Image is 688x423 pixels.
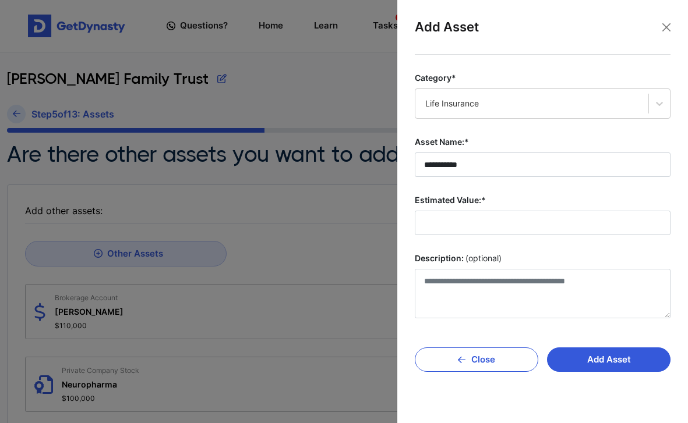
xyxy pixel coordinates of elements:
[415,136,671,148] label: Asset Name:*
[415,194,671,206] label: Estimated Value:*
[415,72,671,84] label: Category*
[658,19,675,36] button: Close
[425,98,638,109] div: Life Insurance
[465,253,502,264] span: (optional)
[415,347,538,372] button: Close
[415,17,671,55] div: Add Asset
[415,253,671,264] label: Description:
[547,347,671,372] button: Add Asset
